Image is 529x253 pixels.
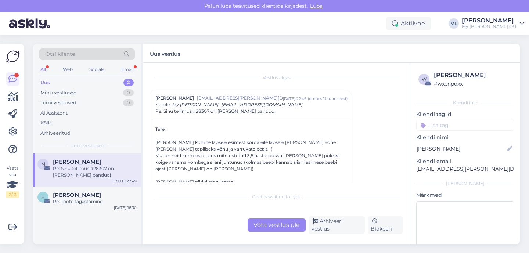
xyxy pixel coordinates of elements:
div: Minu vestlused [40,89,77,97]
div: Chat is waiting for you [151,194,403,200]
span: Marleen Lillemaa [53,159,101,165]
span: [EMAIL_ADDRESS][DOMAIN_NAME] [222,102,303,107]
div: Blokeeri [368,216,403,234]
span: Re: Sinu tellimus #28307 on [PERSON_NAME] pandud! [155,108,276,115]
div: AI Assistent [40,109,68,117]
p: [EMAIL_ADDRESS][PERSON_NAME][DOMAIN_NAME] [416,165,514,173]
span: Luba [308,3,325,9]
div: Mul on neid kombesid päris mitu ostetud 3,5 aasta jooksul [PERSON_NAME] pole ka kõige vanema komb... [155,152,348,172]
img: Askly Logo [6,50,20,64]
div: [PERSON_NAME] [416,180,514,187]
input: Lisa tag [416,120,514,131]
div: Email [120,65,135,74]
div: [PERSON_NAME] kombe lapsele esimest korda eile lapsele [PERSON_NAME] kohe [PERSON_NAME] topilisek... [155,139,348,152]
p: Kliendi email [416,158,514,165]
div: All [39,65,47,74]
div: 2 [123,79,134,86]
p: Märkmed [416,191,514,199]
span: M [41,161,45,167]
div: Re: Toote tagastamine [53,198,137,205]
div: Kõik [40,119,51,127]
div: Aktiivne [386,17,431,30]
span: Otsi kliente [46,50,75,58]
span: Helena Saastamoinen [53,192,101,198]
div: 0 [123,99,134,106]
span: My [PERSON_NAME] [172,102,219,107]
div: Web [61,65,74,74]
label: Uus vestlus [150,48,180,58]
div: Võta vestlus üle [248,218,306,232]
p: Kliendi nimi [416,134,514,141]
div: Vestlus algas [151,75,403,81]
div: [PERSON_NAME] [462,18,517,24]
div: Uus [40,79,50,86]
div: Tiimi vestlused [40,99,76,106]
div: [PERSON_NAME] [434,71,512,80]
span: H [41,194,45,200]
span: [PERSON_NAME] [155,95,194,101]
div: ML [449,18,459,29]
div: Kliendi info [416,100,514,106]
input: Lisa nimi [417,145,506,153]
div: Re: Sinu tellimus #28307 on [PERSON_NAME] pandud! [53,165,137,178]
a: [PERSON_NAME]My [PERSON_NAME] OÜ [462,18,525,29]
div: Vaata siia [6,165,19,198]
div: Arhiveeritud [40,130,71,137]
div: ( umbes 11 tunni eest ) [308,96,348,101]
div: [DATE] 16:30 [114,205,137,210]
div: 2 / 3 [6,191,19,198]
div: [PERSON_NAME] pildid manusesse. [155,179,348,185]
span: w [422,76,427,82]
div: [DATE] 22:49 [283,96,306,101]
div: Arhiveeri vestlus [309,216,365,234]
div: # wxenpdxx [434,80,512,88]
span: Uued vestlused [70,142,104,149]
div: My [PERSON_NAME] OÜ [462,24,517,29]
p: Kliendi tag'id [416,111,514,118]
div: 0 [123,89,134,97]
div: Socials [88,65,106,74]
div: Tere! [155,126,348,133]
span: Kellele : [155,102,171,107]
div: [DATE] 22:49 [113,178,137,184]
span: [EMAIL_ADDRESS][PERSON_NAME][DOMAIN_NAME] [197,95,283,101]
